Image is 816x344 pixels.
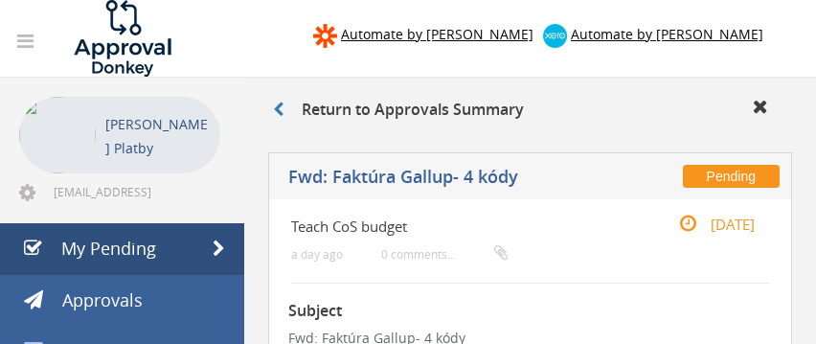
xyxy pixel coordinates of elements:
p: [PERSON_NAME] Platby [105,112,211,160]
h3: Return to Approvals Summary [273,102,524,119]
img: xero-logo.png [543,24,567,48]
span: Automate by [PERSON_NAME] [571,25,763,43]
h3: Subject [288,303,772,320]
h5: Fwd: Faktúra Gallup- 4 kódy [288,168,518,187]
span: My Pending [61,237,156,260]
small: 0 comments... [381,247,508,262]
span: [EMAIL_ADDRESS][DOMAIN_NAME] [54,184,216,199]
small: [DATE] [659,214,755,235]
img: zapier-logomark.png [313,24,337,48]
h4: Teach CoS budget [291,218,690,235]
small: a day ago [291,247,343,262]
span: Approvals [62,288,143,311]
span: Pending [683,165,780,188]
span: Automate by [PERSON_NAME] [341,25,533,43]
